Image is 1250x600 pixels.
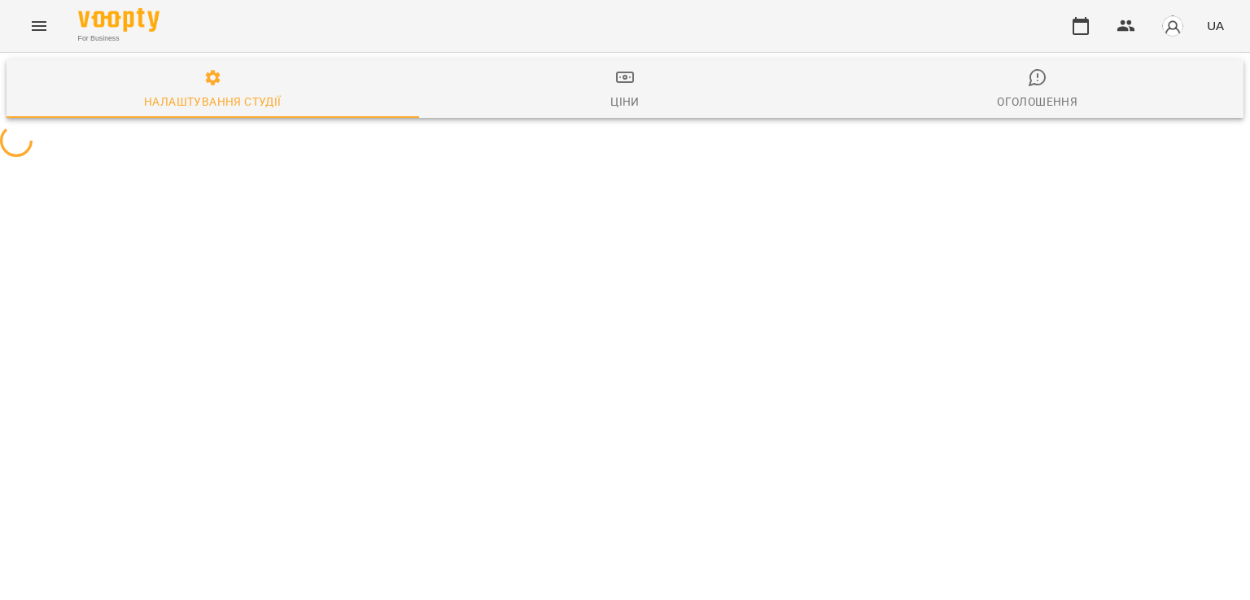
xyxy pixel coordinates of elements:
button: UA [1200,11,1230,41]
div: Оголошення [997,92,1077,111]
button: Menu [20,7,59,46]
span: UA [1207,17,1224,34]
div: Ціни [610,92,640,111]
img: Voopty Logo [78,8,160,32]
img: avatar_s.png [1161,15,1184,37]
div: Налаштування студії [144,92,281,111]
span: For Business [78,33,160,44]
